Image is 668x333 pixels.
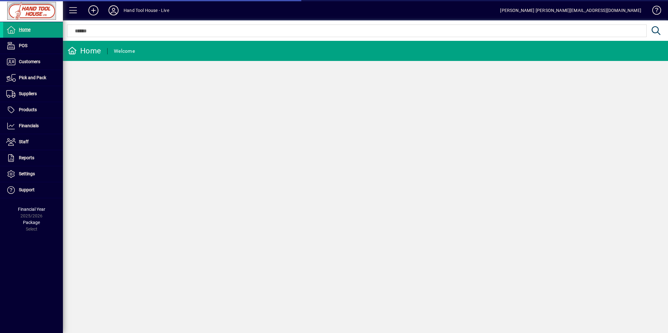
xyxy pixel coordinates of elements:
span: Reports [19,155,34,160]
a: Reports [3,150,63,166]
span: Settings [19,171,35,176]
div: [PERSON_NAME] [PERSON_NAME][EMAIL_ADDRESS][DOMAIN_NAME] [500,5,641,15]
span: POS [19,43,27,48]
a: POS [3,38,63,54]
span: Package [23,220,40,225]
button: Profile [103,5,124,16]
a: Staff [3,134,63,150]
span: Home [19,27,31,32]
span: Suppliers [19,91,37,96]
span: Financials [19,123,39,128]
span: Staff [19,139,29,144]
a: Pick and Pack [3,70,63,86]
span: Products [19,107,37,112]
a: Knowledge Base [648,1,660,22]
span: Support [19,187,35,192]
a: Financials [3,118,63,134]
span: Pick and Pack [19,75,46,80]
span: Financial Year [18,207,45,212]
div: Welcome [114,46,135,56]
a: Settings [3,166,63,182]
div: Home [68,46,101,56]
a: Customers [3,54,63,70]
a: Support [3,182,63,198]
span: Customers [19,59,40,64]
div: Hand Tool House - Live [124,5,169,15]
button: Add [83,5,103,16]
a: Suppliers [3,86,63,102]
a: Products [3,102,63,118]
